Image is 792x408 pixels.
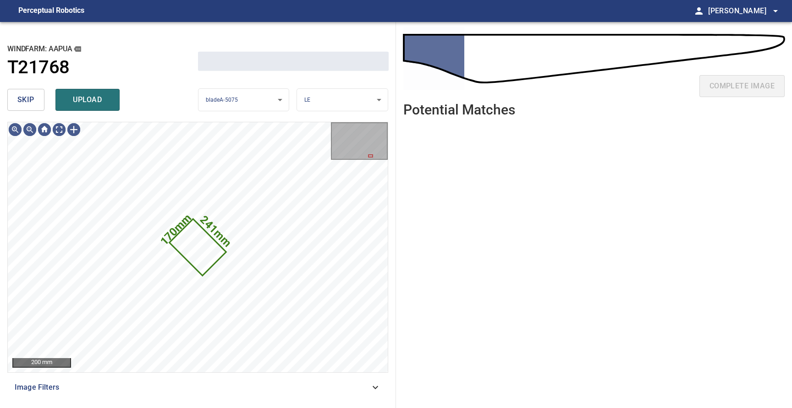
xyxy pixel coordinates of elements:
span: [PERSON_NAME] [708,5,781,17]
figcaption: Perceptual Robotics [18,4,84,18]
h1: T21768 [7,57,69,78]
img: Zoom out [22,122,37,137]
div: LE [297,88,388,112]
button: [PERSON_NAME] [704,2,781,20]
img: Go home [37,122,52,137]
button: upload [55,89,120,111]
img: Toggle full page [52,122,66,137]
button: skip [7,89,44,111]
button: copy message details [72,44,82,54]
div: Image Filters [7,376,388,398]
h2: windfarm: Aapua [7,44,198,54]
h2: Potential Matches [403,102,515,117]
img: Zoom in [8,122,22,137]
text: 170mm [158,212,194,248]
a: T21768 [7,57,198,78]
span: person [693,5,704,16]
span: Image Filters [15,382,370,393]
div: bladeA-5075 [198,88,289,112]
img: Toggle selection [66,122,81,137]
span: skip [17,93,34,106]
span: bladeA-5075 [206,97,238,103]
text: 241mm [198,213,234,249]
span: upload [66,93,110,106]
span: arrow_drop_down [770,5,781,16]
span: LE [304,97,310,103]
